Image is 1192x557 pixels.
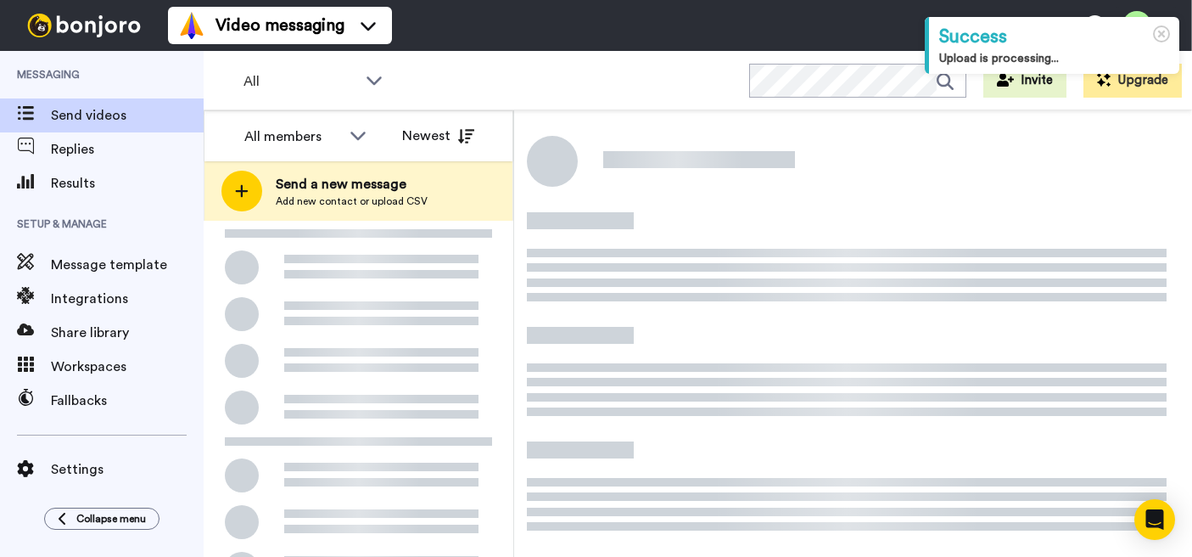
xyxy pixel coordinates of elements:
[276,174,428,194] span: Send a new message
[939,50,1169,67] div: Upload is processing...
[178,12,205,39] img: vm-color.svg
[51,391,204,411] span: Fallbacks
[51,459,204,480] span: Settings
[51,105,204,126] span: Send videos
[51,323,204,343] span: Share library
[276,194,428,208] span: Add new contact or upload CSV
[1134,499,1175,540] div: Open Intercom Messenger
[51,357,204,377] span: Workspaces
[939,24,1169,50] div: Success
[389,119,487,153] button: Newest
[51,139,204,160] span: Replies
[243,71,357,92] span: All
[1083,64,1182,98] button: Upgrade
[983,64,1066,98] button: Invite
[76,512,146,526] span: Collapse menu
[51,255,204,275] span: Message template
[44,508,159,530] button: Collapse menu
[51,289,204,309] span: Integrations
[51,173,204,194] span: Results
[20,14,148,37] img: bj-logo-header-white.svg
[215,14,344,37] span: Video messaging
[244,127,341,147] div: All members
